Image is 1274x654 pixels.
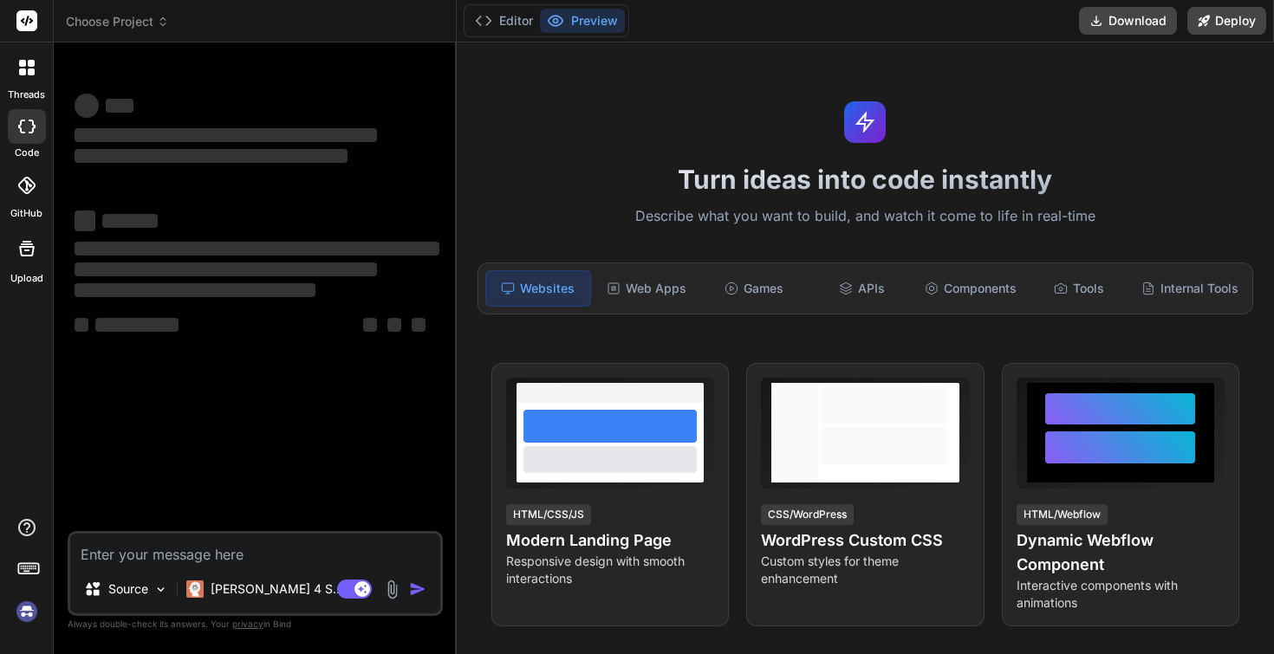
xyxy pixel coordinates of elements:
[506,504,591,525] div: HTML/CSS/JS
[8,87,45,102] label: threads
[1079,7,1177,35] button: Download
[918,270,1024,307] div: Components
[75,318,88,332] span: ‌
[66,13,169,30] span: Choose Project
[467,164,1264,195] h1: Turn ideas into code instantly
[485,270,591,307] div: Websites
[363,318,377,332] span: ‌
[75,210,95,231] span: ‌
[95,318,179,332] span: ‌
[75,242,439,256] span: ‌
[232,618,263,629] span: privacy
[75,149,348,163] span: ‌
[1017,577,1225,612] p: Interactive components with animations
[468,9,540,33] button: Editor
[211,580,340,598] p: [PERSON_NAME] 4 S..
[10,271,43,286] label: Upload
[702,270,806,307] div: Games
[186,580,204,598] img: Claude 4 Sonnet
[506,553,714,587] p: Responsive design with smooth interactions
[506,528,714,553] h4: Modern Landing Page
[1017,504,1108,525] div: HTML/Webflow
[809,270,913,307] div: APIs
[68,616,443,632] p: Always double-check its answers. Your in Bind
[382,580,402,599] img: attachment
[15,146,39,160] label: code
[102,214,158,228] span: ‌
[106,99,133,113] span: ‌
[75,94,99,118] span: ‌
[595,270,699,307] div: Web Apps
[761,528,969,553] h4: WordPress Custom CSS
[467,205,1264,228] p: Describe what you want to build, and watch it come to life in real-time
[75,262,377,276] span: ‌
[10,206,42,221] label: GitHub
[75,283,315,297] span: ‌
[412,318,426,332] span: ‌
[75,128,377,142] span: ‌
[153,582,168,597] img: Pick Models
[761,504,854,525] div: CSS/WordPress
[540,9,625,33] button: Preview
[1134,270,1245,307] div: Internal Tools
[409,580,426,598] img: icon
[761,553,969,587] p: Custom styles for theme enhancement
[1017,528,1225,577] h4: Dynamic Webflow Component
[1027,270,1131,307] div: Tools
[387,318,401,332] span: ‌
[12,597,42,626] img: signin
[108,580,148,598] p: Source
[1187,7,1266,35] button: Deploy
